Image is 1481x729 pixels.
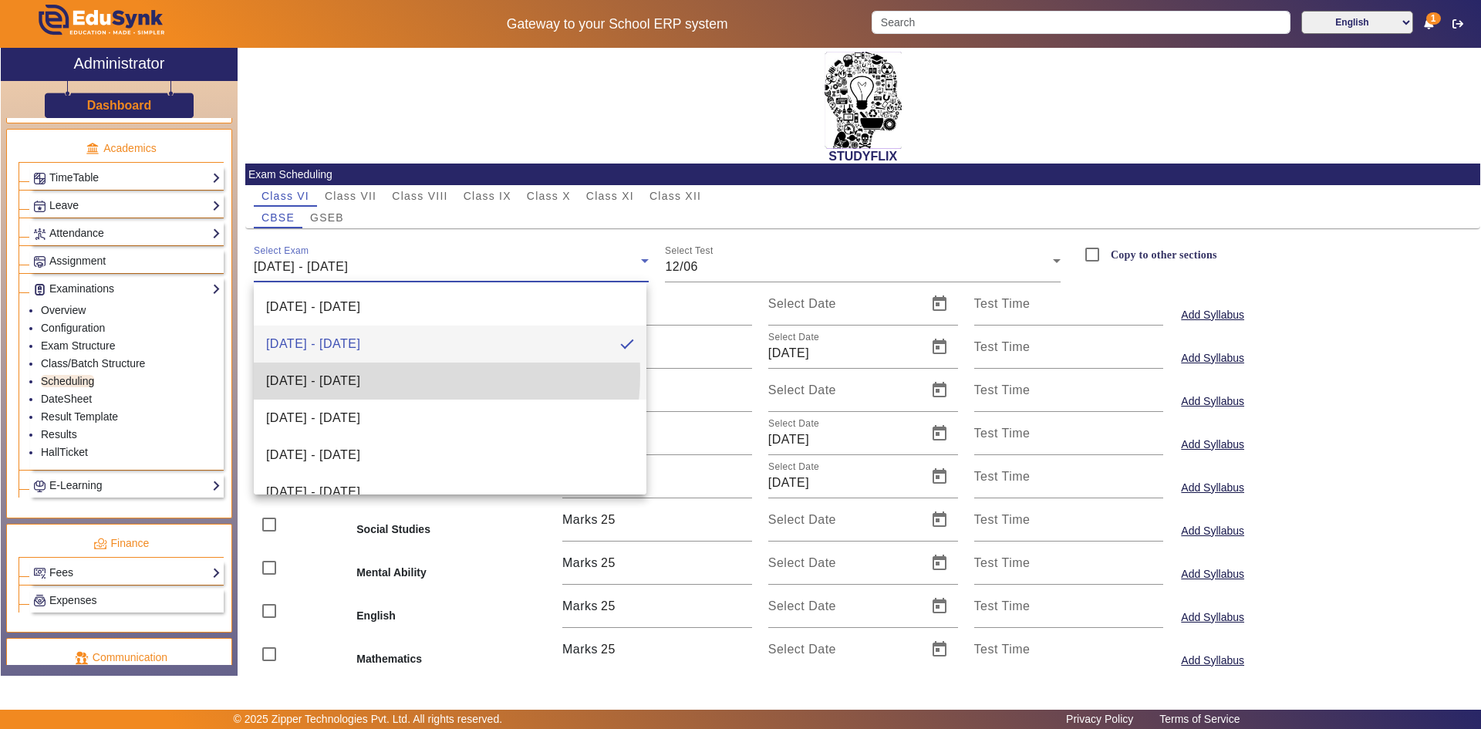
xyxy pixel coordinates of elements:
span: [DATE] - [DATE] [266,335,360,353]
span: [DATE] - [DATE] [266,483,360,501]
span: [DATE] - [DATE] [266,409,360,427]
span: [DATE] - [DATE] [266,372,360,390]
span: [DATE] - [DATE] [266,298,360,316]
span: [DATE] - [DATE] [266,446,360,464]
